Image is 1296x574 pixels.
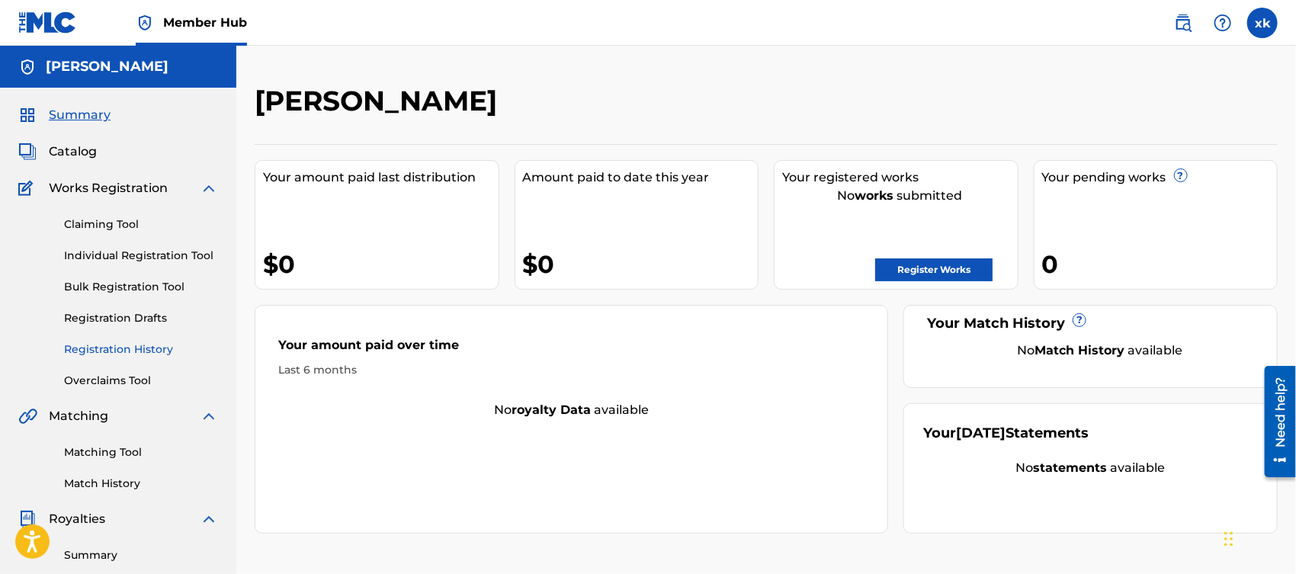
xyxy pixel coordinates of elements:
div: Your amount paid last distribution [263,168,499,187]
div: No available [923,459,1258,477]
div: Help [1208,8,1238,38]
img: expand [200,407,218,425]
img: Works Registration [18,179,38,197]
h5: xavier kaiser [46,58,168,75]
div: Your pending works [1042,168,1278,187]
img: MLC Logo [18,11,77,34]
span: Works Registration [49,179,168,197]
a: Register Works [875,258,993,281]
div: Amount paid to date this year [523,168,759,187]
img: search [1174,14,1192,32]
img: Matching [18,407,37,425]
a: Registration Drafts [64,310,218,326]
img: Top Rightsholder [136,14,154,32]
a: Match History [64,476,218,492]
strong: Match History [1035,343,1125,358]
span: Member Hub [163,14,247,31]
a: Public Search [1168,8,1198,38]
img: help [1214,14,1232,32]
div: No submitted [782,187,1018,205]
div: $0 [263,247,499,281]
a: Overclaims Tool [64,373,218,389]
div: Your amount paid over time [278,336,865,362]
a: Registration History [64,342,218,358]
a: Bulk Registration Tool [64,279,218,295]
span: ? [1175,169,1187,181]
a: Summary [64,547,218,563]
img: expand [200,510,218,528]
div: User Menu [1247,8,1278,38]
span: Matching [49,407,108,425]
a: SummarySummary [18,106,111,124]
img: Catalog [18,143,37,161]
img: Royalties [18,510,37,528]
iframe: Chat Widget [1220,501,1296,574]
div: Drag [1224,516,1233,562]
div: No available [255,401,887,419]
div: Last 6 months [278,362,865,378]
div: 0 [1042,247,1278,281]
span: Royalties [49,510,105,528]
a: Claiming Tool [64,216,218,232]
strong: statements [1034,460,1108,475]
div: Your registered works [782,168,1018,187]
span: ? [1073,314,1086,326]
img: Accounts [18,58,37,76]
img: Summary [18,106,37,124]
strong: royalty data [512,402,591,417]
div: Your Match History [923,313,1258,334]
div: $0 [523,247,759,281]
span: Catalog [49,143,97,161]
h2: [PERSON_NAME] [255,84,505,118]
span: Summary [49,106,111,124]
strong: works [855,188,893,203]
iframe: Resource Center [1253,361,1296,483]
div: No available [942,342,1258,360]
img: expand [200,179,218,197]
span: [DATE] [956,425,1006,441]
a: Individual Registration Tool [64,248,218,264]
a: Matching Tool [64,444,218,460]
a: CatalogCatalog [18,143,97,161]
div: Your Statements [923,423,1089,444]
